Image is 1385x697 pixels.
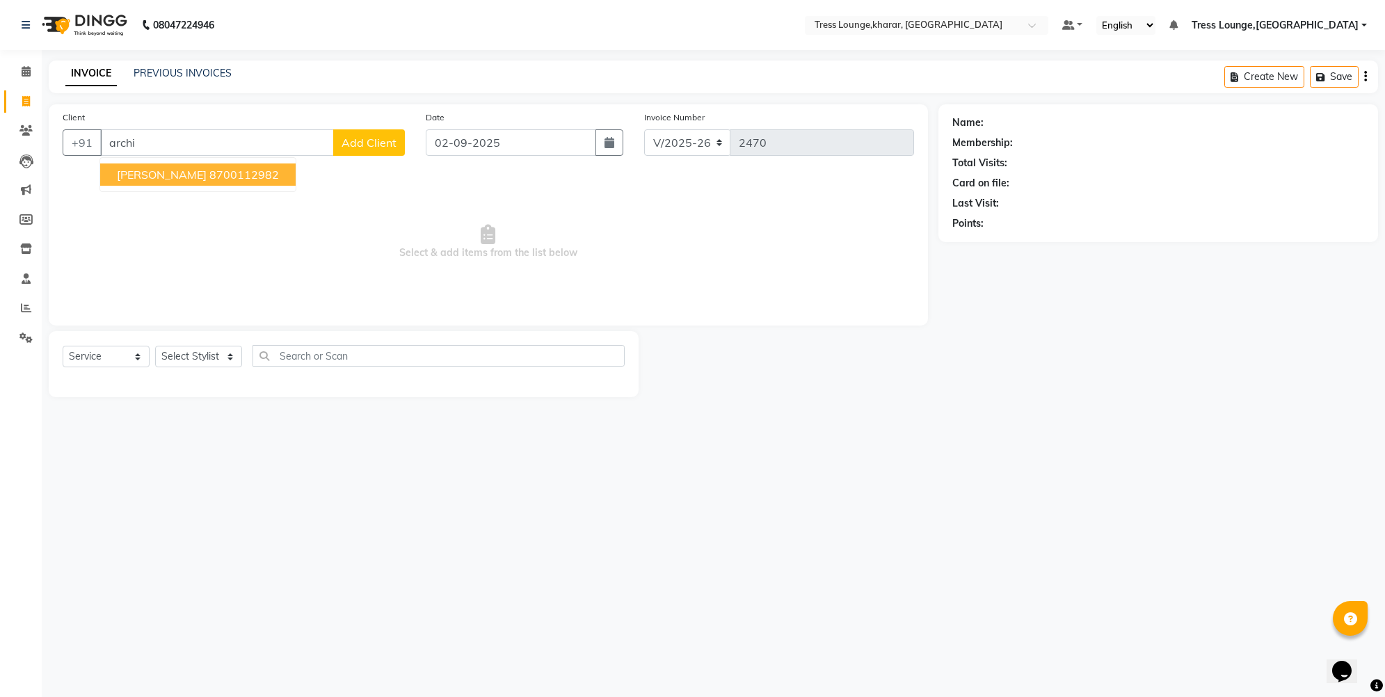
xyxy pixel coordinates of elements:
b: 08047224946 [153,6,214,45]
button: Create New [1224,66,1304,88]
a: PREVIOUS INVOICES [134,67,232,79]
button: Add Client [333,129,405,156]
div: Membership: [952,136,1013,150]
input: Search or Scan [253,345,625,367]
iframe: chat widget [1327,641,1371,683]
label: Client [63,111,85,124]
div: Last Visit: [952,196,999,211]
div: Card on file: [952,176,1009,191]
div: Name: [952,115,984,130]
label: Invoice Number [644,111,705,124]
input: Search by Name/Mobile/Email/Code [100,129,334,156]
button: +91 [63,129,102,156]
div: Points: [952,216,984,231]
label: Date [426,111,445,124]
span: [PERSON_NAME] [117,168,207,182]
span: Add Client [342,136,397,150]
img: logo [35,6,131,45]
button: Save [1310,66,1359,88]
span: Select & add items from the list below [63,173,914,312]
ngb-highlight: 8700112982 [209,168,279,182]
span: Tress Lounge,[GEOGRAPHIC_DATA] [1192,18,1359,33]
a: INVOICE [65,61,117,86]
div: Total Visits: [952,156,1007,170]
